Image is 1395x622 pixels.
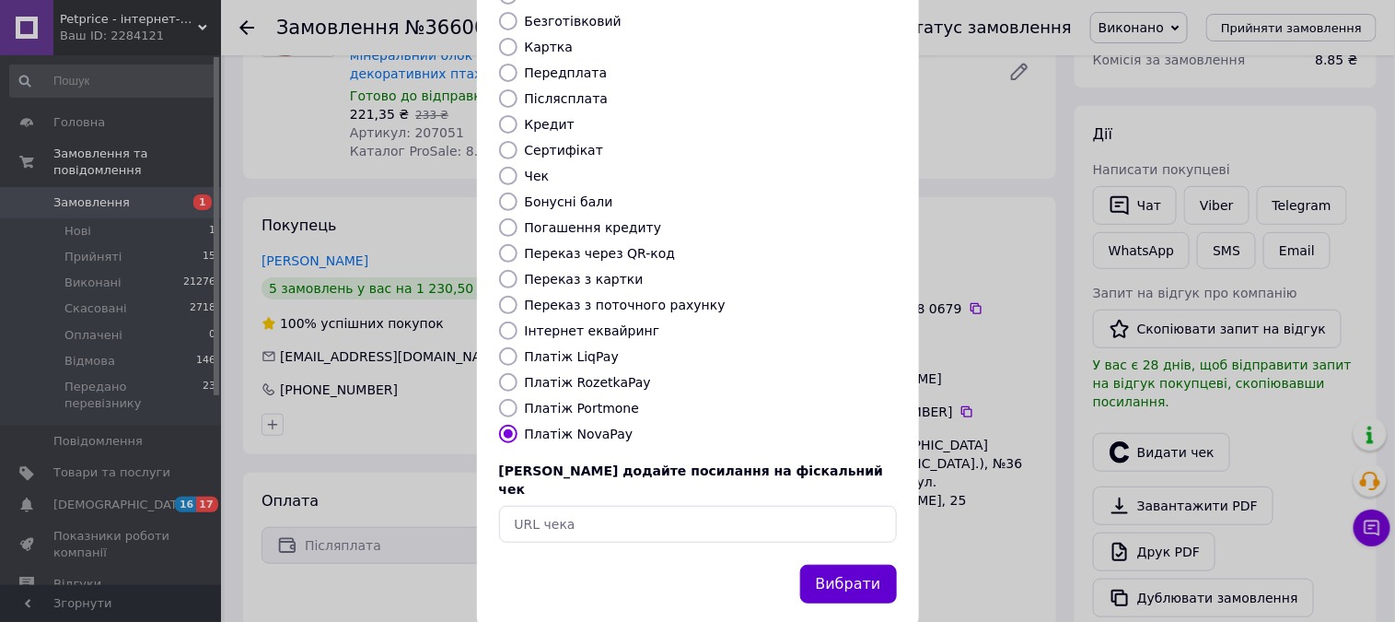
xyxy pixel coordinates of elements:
label: Картка [525,40,574,54]
label: Переказ з поточного рахунку [525,298,726,312]
label: Кредит [525,117,575,132]
label: Платіж Portmone [525,401,640,416]
input: URL чека [499,506,897,543]
label: Платіж NovaPay [525,427,634,441]
label: Переказ з картки [525,272,644,287]
label: Передплата [525,65,608,80]
label: Платіж RozetkaPay [525,375,651,390]
label: Інтернет еквайринг [525,323,660,338]
label: Чек [525,169,550,183]
label: Безготівковий [525,14,622,29]
label: Післясплата [525,91,609,106]
label: Платіж LiqPay [525,349,619,364]
label: Сертифікат [525,143,604,158]
button: Вибрати [800,565,897,604]
label: Переказ через QR-код [525,246,676,261]
label: Бонусні бали [525,194,613,209]
label: Погашення кредиту [525,220,662,235]
span: [PERSON_NAME] додайте посилання на фіскальний чек [499,464,884,497]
